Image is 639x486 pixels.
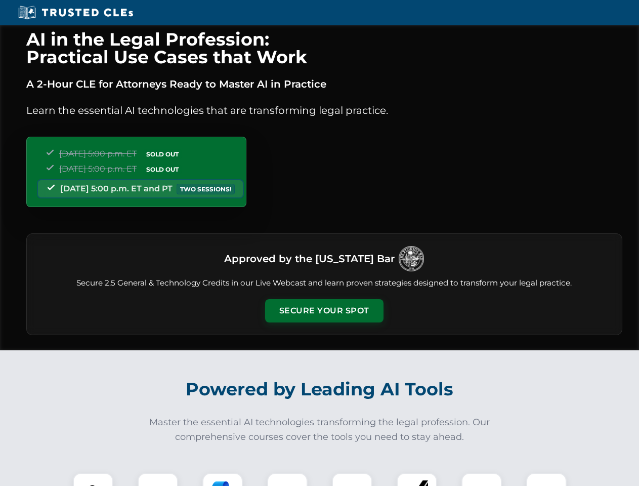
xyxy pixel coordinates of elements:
p: A 2-Hour CLE for Attorneys Ready to Master AI in Practice [26,76,622,92]
h2: Powered by Leading AI Tools [39,372,600,407]
p: Master the essential AI technologies transforming the legal profession. Our comprehensive courses... [143,415,497,444]
h3: Approved by the [US_STATE] Bar [224,250,395,268]
span: [DATE] 5:00 p.m. ET [59,164,137,174]
img: Logo [399,246,424,271]
p: Learn the essential AI technologies that are transforming legal practice. [26,102,622,118]
p: Secure 2.5 General & Technology Credits in our Live Webcast and learn proven strategies designed ... [39,277,610,289]
span: [DATE] 5:00 p.m. ET [59,149,137,158]
h1: AI in the Legal Profession: Practical Use Cases that Work [26,30,622,66]
button: Secure Your Spot [265,299,384,322]
img: Trusted CLEs [15,5,136,20]
span: SOLD OUT [143,164,182,175]
span: SOLD OUT [143,149,182,159]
